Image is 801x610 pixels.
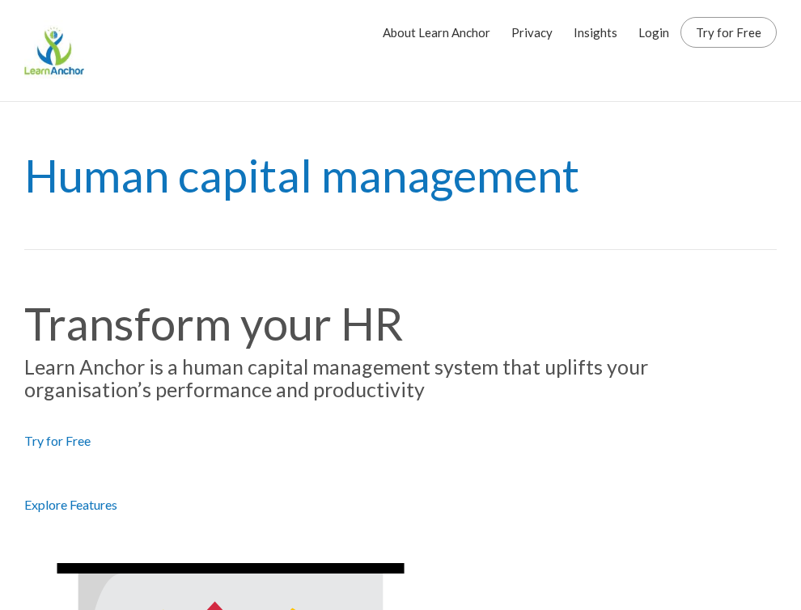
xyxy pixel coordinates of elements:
a: Privacy [511,12,553,53]
a: Login [638,12,669,53]
img: Learn Anchor [24,20,84,81]
h4: Learn Anchor is a human capital management system that uplifts your organisation’s performance an... [24,356,777,400]
h1: Transform your HR [24,299,777,349]
a: Try for Free [24,433,91,448]
a: Explore Features [24,497,117,512]
a: About Learn Anchor [383,12,490,53]
a: Insights [574,12,617,53]
h1: Human capital management [24,102,777,250]
a: Try for Free [696,24,761,40]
